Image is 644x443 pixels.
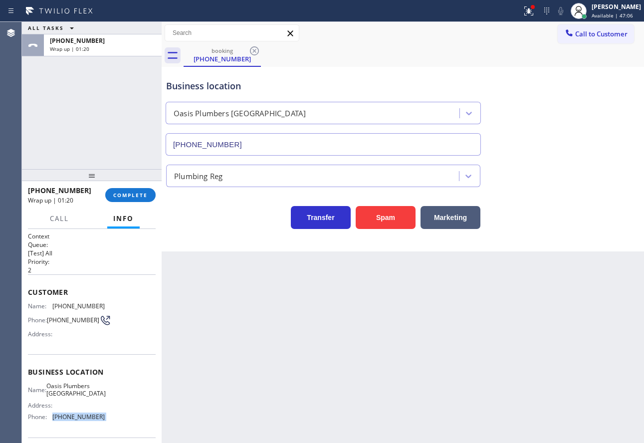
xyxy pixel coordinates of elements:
div: (714) 487-2676 [185,44,260,66]
span: Available | 47:06 [592,12,633,19]
button: Call to Customer [558,24,634,43]
span: Address: [28,330,54,338]
span: Wrap up | 01:20 [28,196,73,205]
h2: Priority: [28,257,156,266]
button: Call [44,209,75,228]
span: [PHONE_NUMBER] [52,302,105,310]
div: [PHONE_NUMBER] [185,54,260,63]
span: Phone: [28,316,47,324]
span: Phone: [28,413,52,421]
button: Transfer [291,206,351,229]
span: [PHONE_NUMBER] [52,413,105,421]
span: ALL TASKS [28,24,64,31]
span: Name: [28,386,46,394]
button: ALL TASKS [22,22,84,34]
span: Oasis Plumbers [GEOGRAPHIC_DATA] [46,382,106,398]
p: 2 [28,266,156,274]
div: [PERSON_NAME] [592,2,641,11]
div: Plumbing Reg [174,170,222,182]
span: Address: [28,402,54,409]
button: Spam [356,206,416,229]
span: Info [113,214,134,223]
span: [PHONE_NUMBER] [28,186,91,195]
button: Mute [554,4,568,18]
span: Call to Customer [575,29,628,38]
div: booking [185,47,260,54]
span: [PHONE_NUMBER] [47,316,99,324]
span: Call [50,214,69,223]
div: Oasis Plumbers [GEOGRAPHIC_DATA] [174,108,306,119]
h1: Context [28,232,156,240]
span: COMPLETE [113,192,148,199]
span: Business location [28,367,156,377]
button: Info [107,209,140,228]
input: Phone Number [166,133,481,156]
button: COMPLETE [105,188,156,202]
span: [PHONE_NUMBER] [50,36,105,45]
span: Customer [28,287,156,297]
div: Business location [166,79,480,93]
h2: Queue: [28,240,156,249]
span: Wrap up | 01:20 [50,45,89,52]
button: Marketing [421,206,480,229]
input: Search [165,25,299,41]
span: Name: [28,302,52,310]
p: [Test] All [28,249,156,257]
